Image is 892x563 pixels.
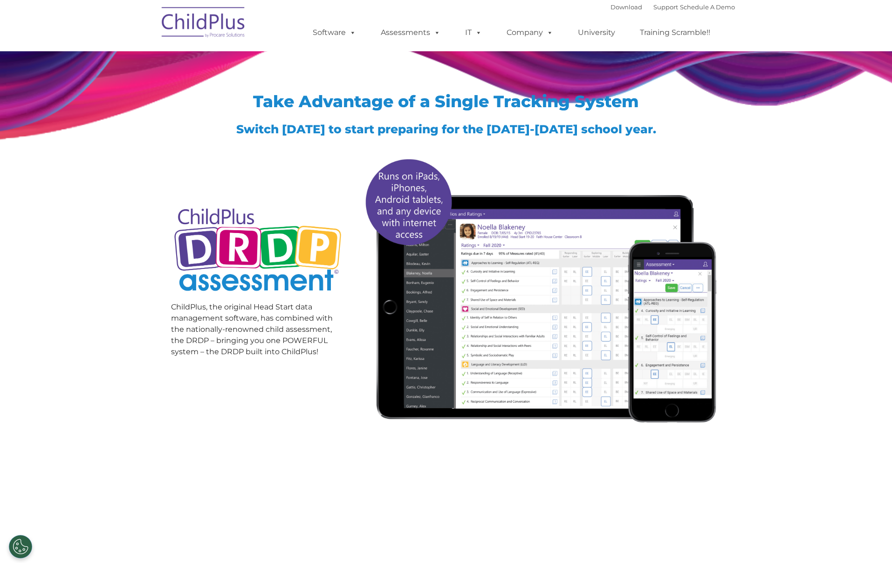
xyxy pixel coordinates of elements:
[371,23,450,42] a: Assessments
[359,151,721,429] img: All-devices
[171,302,333,356] span: ChildPlus, the original Head Start data management software, has combined with the nationally-ren...
[653,3,678,11] a: Support
[611,3,735,11] font: |
[303,23,365,42] a: Software
[631,23,720,42] a: Training Scramble!!
[611,3,642,11] a: Download
[253,91,639,111] span: Take Advantage of a Single Tracking System
[236,122,656,136] span: Switch [DATE] to start preparing for the [DATE]-[DATE] school year.
[157,0,250,47] img: ChildPlus by Procare Solutions
[569,23,624,42] a: University
[456,23,491,42] a: IT
[680,3,735,11] a: Schedule A Demo
[9,535,32,558] button: Cookies Settings
[497,23,563,42] a: Company
[171,198,345,304] img: Copyright - DRDP Logo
